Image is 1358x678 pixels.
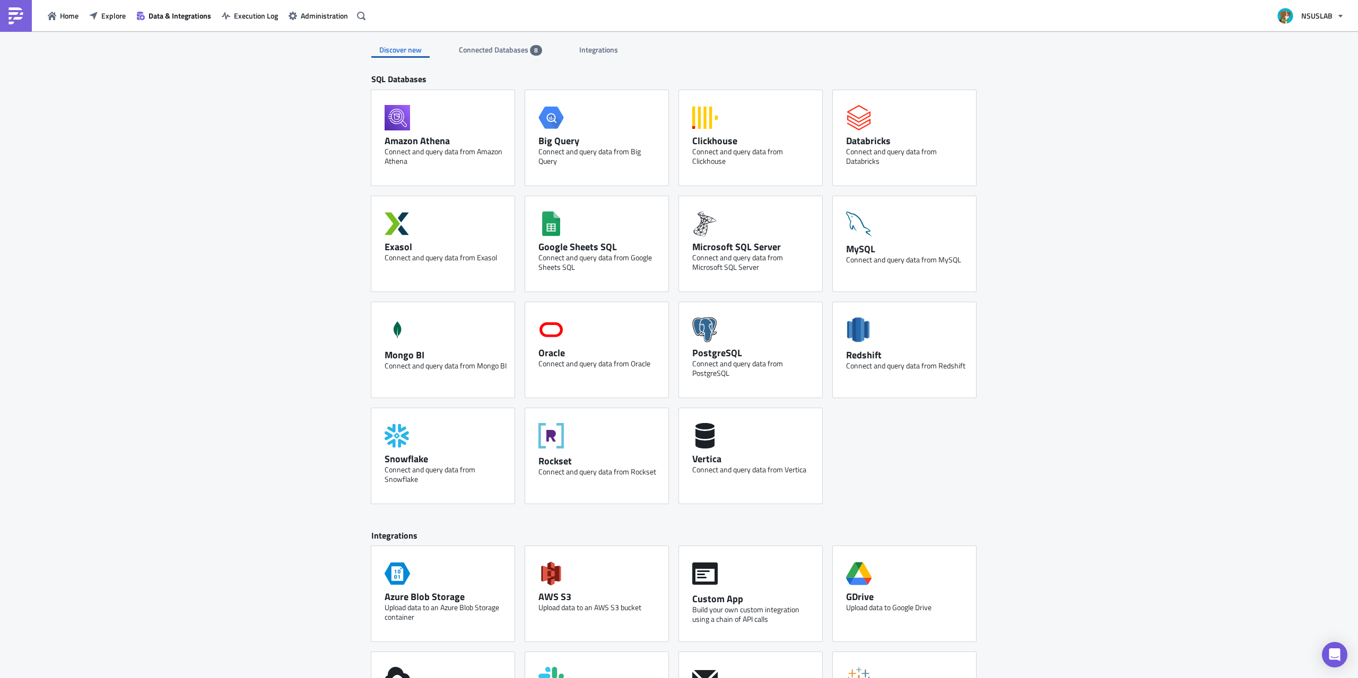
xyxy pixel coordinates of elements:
[846,349,968,361] div: Redshift
[846,147,968,166] div: Connect and query data from Databricks
[1301,10,1333,21] span: NSUSLAB
[385,465,507,484] div: Connect and query data from Snowflake
[385,135,507,147] div: Amazon Athena
[538,253,660,272] div: Connect and query data from Google Sheets SQL
[692,147,814,166] div: Connect and query data from Clickhouse
[692,359,814,378] div: Connect and query data from PostgreSQL
[846,255,968,265] div: Connect and query data from MySQL
[692,605,814,624] div: Build your own custom integration using a chain of API calls
[385,453,507,465] div: Snowflake
[538,147,660,166] div: Connect and query data from Big Query
[149,10,211,21] span: Data & Integrations
[538,591,660,603] div: AWS S3
[385,147,507,166] div: Connect and query data from Amazon Athena
[84,7,131,24] button: Explore
[1276,7,1294,25] img: Avatar
[385,557,410,591] span: Azure Storage Blob
[692,135,814,147] div: Clickhouse
[371,42,430,58] div: Discover new
[846,603,968,612] div: Upload data to Google Drive
[692,465,814,474] div: Connect and query data from Vertica
[385,349,507,361] div: Mongo BI
[538,135,660,147] div: Big Query
[7,7,24,24] img: PushMetrics
[385,241,507,253] div: Exasol
[538,603,660,612] div: Upload data to an AWS S3 bucket
[846,243,968,255] div: MySQL
[371,530,987,547] div: Integrations
[692,347,814,359] div: PostgreSQL
[60,10,79,21] span: Home
[692,453,814,465] div: Vertica
[371,74,987,90] div: SQL Databases
[131,7,216,24] button: Data & Integrations
[385,253,507,262] div: Connect and query data from Exasol
[534,46,538,55] span: 8
[538,347,660,359] div: Oracle
[538,467,660,477] div: Connect and query data from Rockset
[385,591,507,603] div: Azure Blob Storage
[234,10,278,21] span: Execution Log
[538,241,660,253] div: Google Sheets SQL
[538,455,660,467] div: Rockset
[846,591,968,603] div: GDrive
[301,10,348,21] span: Administration
[385,603,507,622] div: Upload data to an Azure Blob Storage container
[846,135,968,147] div: Databricks
[216,7,283,24] button: Execution Log
[692,253,814,272] div: Connect and query data from Microsoft SQL Server
[459,44,530,55] span: Connected Databases
[42,7,84,24] button: Home
[385,361,507,371] div: Connect and query data from Mongo BI
[579,44,620,55] span: Integrations
[101,10,126,21] span: Explore
[846,361,968,371] div: Connect and query data from Redshift
[692,593,814,605] div: Custom App
[283,7,353,24] button: Administration
[538,359,660,368] div: Connect and query data from Oracle
[692,241,814,253] div: Microsoft SQL Server
[1271,4,1350,28] button: NSUSLAB
[1322,642,1347,667] div: Open Intercom Messenger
